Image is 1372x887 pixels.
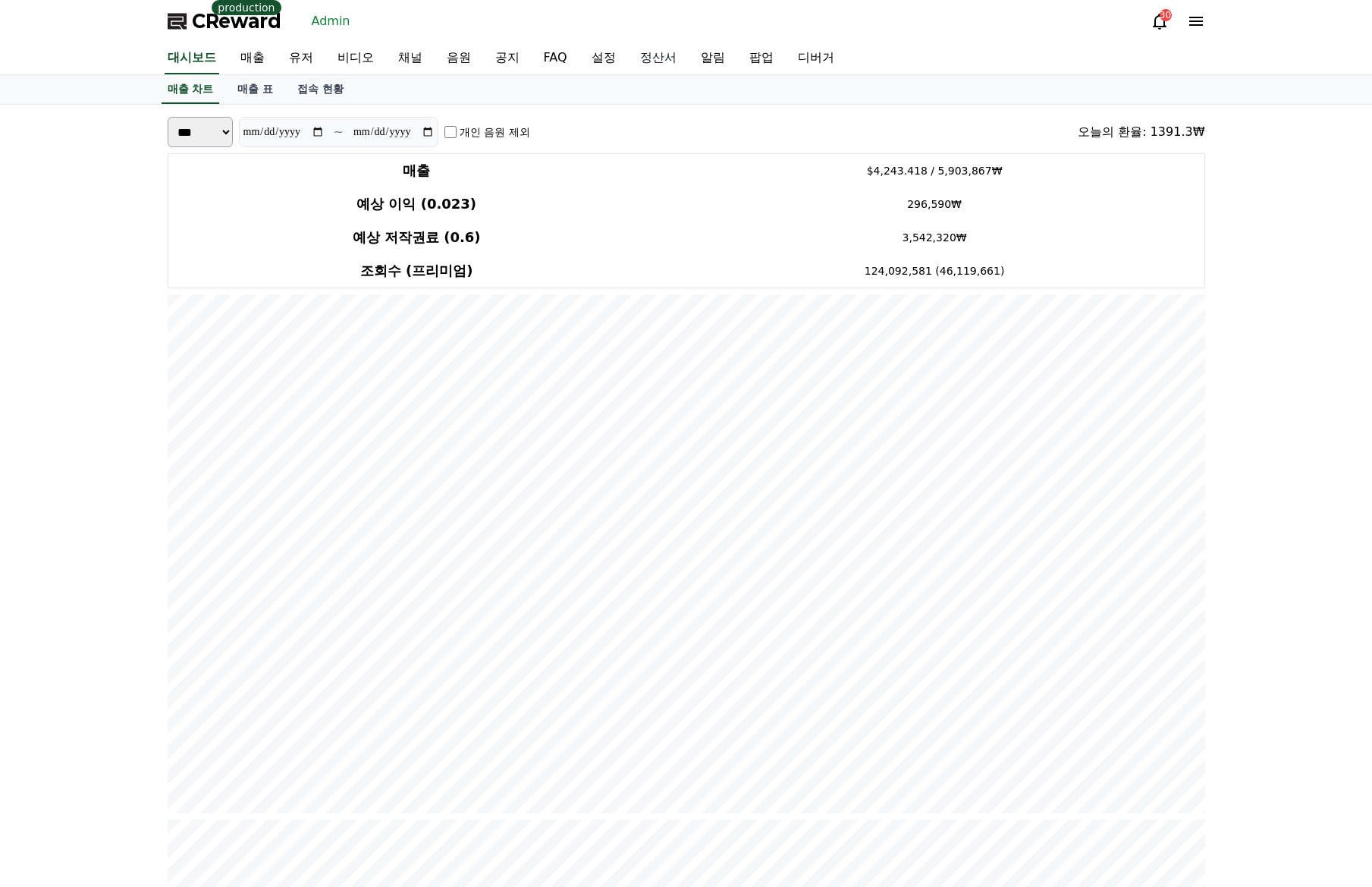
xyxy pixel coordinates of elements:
td: 296,590₩ [665,187,1204,221]
td: $4,243.418 / 5,903,867₩ [665,154,1204,188]
a: 매출 [228,42,277,74]
a: CReward [168,9,281,33]
h4: 조회수 (프리미엄) [174,260,659,282]
td: 124,092,581 (46,119,661) [665,254,1204,288]
a: 매출 차트 [162,75,220,104]
a: 음원 [435,42,483,74]
a: 디버거 [786,42,846,74]
span: Settings [224,504,262,516]
a: 팝업 [737,42,786,74]
span: Messages [126,505,171,517]
div: 30 [1160,9,1172,21]
a: 알림 [689,42,737,74]
a: Messages [100,481,196,519]
a: 채널 [386,42,435,74]
a: Admin [306,9,356,33]
a: 접속 현황 [285,75,356,104]
a: Settings [196,481,291,519]
a: 매출 표 [225,75,285,104]
a: Home [5,481,100,519]
h4: 예상 저작권료 (0.6) [174,227,659,248]
a: 유저 [277,42,325,74]
td: 3,542,320₩ [665,221,1204,254]
a: FAQ [532,42,579,74]
span: Home [39,504,65,516]
h4: 매출 [174,160,659,181]
a: 대시보드 [165,42,219,74]
a: 30 [1151,12,1169,30]
p: ~ [334,123,344,141]
a: 공지 [483,42,532,74]
a: 비디오 [325,42,386,74]
h4: 예상 이익 (0.023) [174,193,659,215]
a: 설정 [579,42,628,74]
div: 오늘의 환율: 1391.3₩ [1078,123,1204,141]
label: 개인 음원 제외 [460,124,530,140]
a: 정산서 [628,42,689,74]
span: CReward [192,9,281,33]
